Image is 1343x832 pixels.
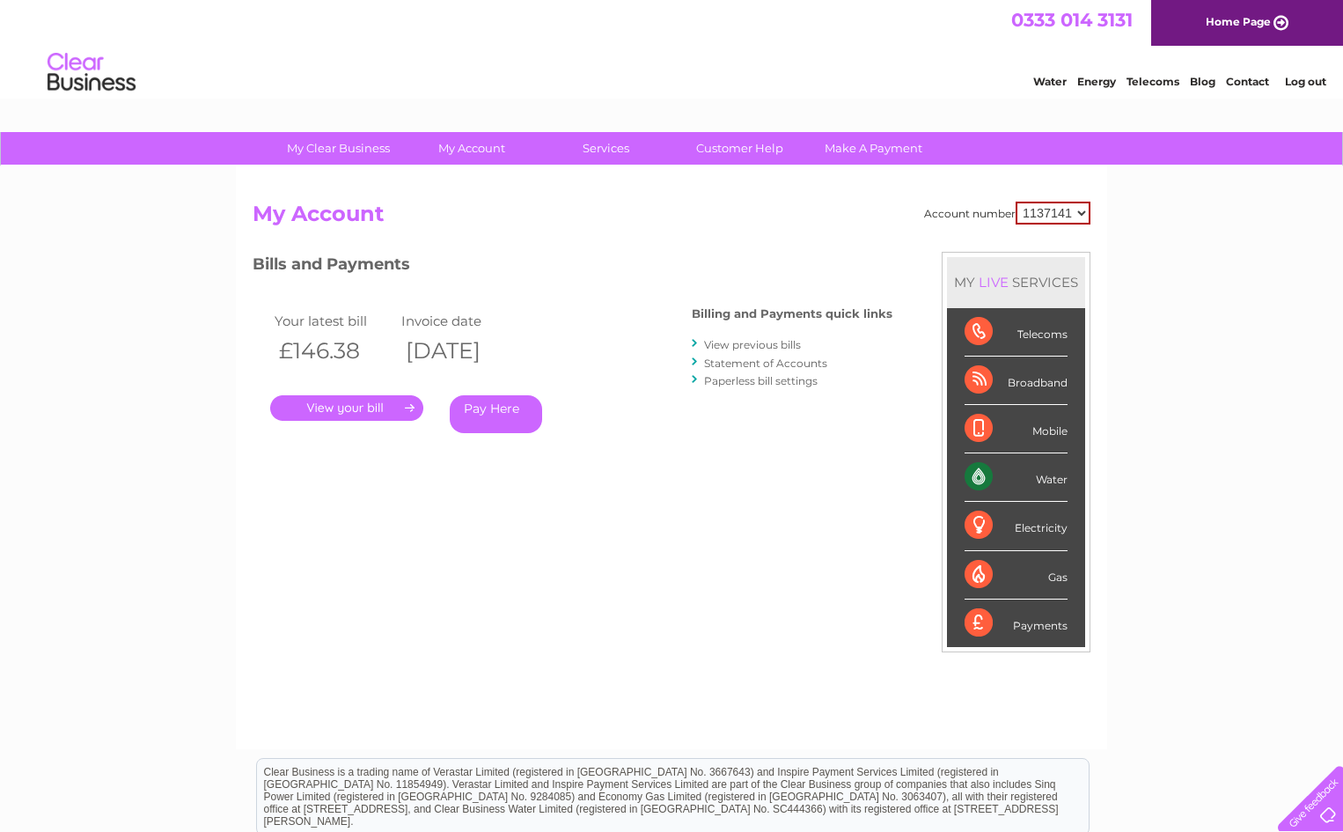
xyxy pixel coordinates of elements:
[692,307,892,320] h4: Billing and Payments quick links
[704,338,801,351] a: View previous bills
[801,132,946,165] a: Make A Payment
[924,202,1090,225] div: Account number
[266,132,411,165] a: My Clear Business
[1127,75,1179,88] a: Telecoms
[667,132,812,165] a: Customer Help
[965,453,1068,502] div: Water
[1033,75,1067,88] a: Water
[257,10,1089,85] div: Clear Business is a trading name of Verastar Limited (registered in [GEOGRAPHIC_DATA] No. 3667643...
[965,502,1068,550] div: Electricity
[1190,75,1215,88] a: Blog
[397,309,524,333] td: Invoice date
[1077,75,1116,88] a: Energy
[270,309,397,333] td: Your latest bill
[975,274,1012,291] div: LIVE
[965,600,1068,647] div: Payments
[270,395,423,421] a: .
[1285,75,1326,88] a: Log out
[397,333,524,369] th: [DATE]
[533,132,679,165] a: Services
[253,202,1090,235] h2: My Account
[965,405,1068,453] div: Mobile
[704,374,818,387] a: Paperless bill settings
[947,257,1085,307] div: MY SERVICES
[47,46,136,99] img: logo.png
[965,308,1068,357] div: Telecoms
[704,357,827,370] a: Statement of Accounts
[253,252,892,283] h3: Bills and Payments
[965,357,1068,405] div: Broadband
[965,551,1068,600] div: Gas
[1226,75,1269,88] a: Contact
[1011,9,1133,31] a: 0333 014 3131
[270,333,397,369] th: £146.38
[450,395,542,433] a: Pay Here
[400,132,545,165] a: My Account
